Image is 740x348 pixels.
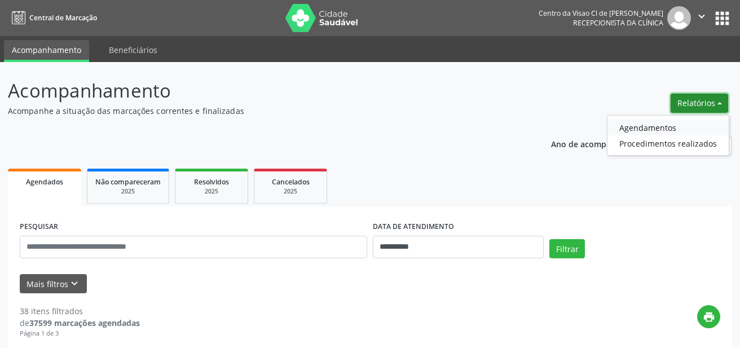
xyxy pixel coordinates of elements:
[8,8,97,27] a: Central de Marcação
[373,218,454,236] label: DATA DE ATENDIMENTO
[573,18,663,28] span: Recepcionista da clínica
[549,239,585,258] button: Filtrar
[703,311,715,323] i: print
[551,136,651,151] p: Ano de acompanhamento
[712,8,732,28] button: apps
[183,187,240,196] div: 2025
[101,40,165,60] a: Beneficiários
[20,317,140,329] div: de
[8,77,515,105] p: Acompanhamento
[20,329,140,338] div: Página 1 de 3
[8,105,515,117] p: Acompanhe a situação das marcações correntes e finalizadas
[539,8,663,18] div: Centro da Visao Cl de [PERSON_NAME]
[695,10,708,23] i: 
[607,120,729,135] a: Agendamentos
[671,94,728,113] button: Relatórios
[68,277,81,290] i: keyboard_arrow_down
[29,13,97,23] span: Central de Marcação
[607,135,729,151] a: Procedimentos realizados
[697,305,720,328] button: print
[20,274,87,294] button: Mais filtroskeyboard_arrow_down
[607,115,729,156] ul: Relatórios
[272,177,310,187] span: Cancelados
[194,177,229,187] span: Resolvidos
[20,305,140,317] div: 38 itens filtrados
[29,318,140,328] strong: 37599 marcações agendadas
[20,218,58,236] label: PESQUISAR
[262,187,319,196] div: 2025
[4,40,89,62] a: Acompanhamento
[95,187,161,196] div: 2025
[26,177,63,187] span: Agendados
[691,6,712,30] button: 
[667,6,691,30] img: img
[95,177,161,187] span: Não compareceram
